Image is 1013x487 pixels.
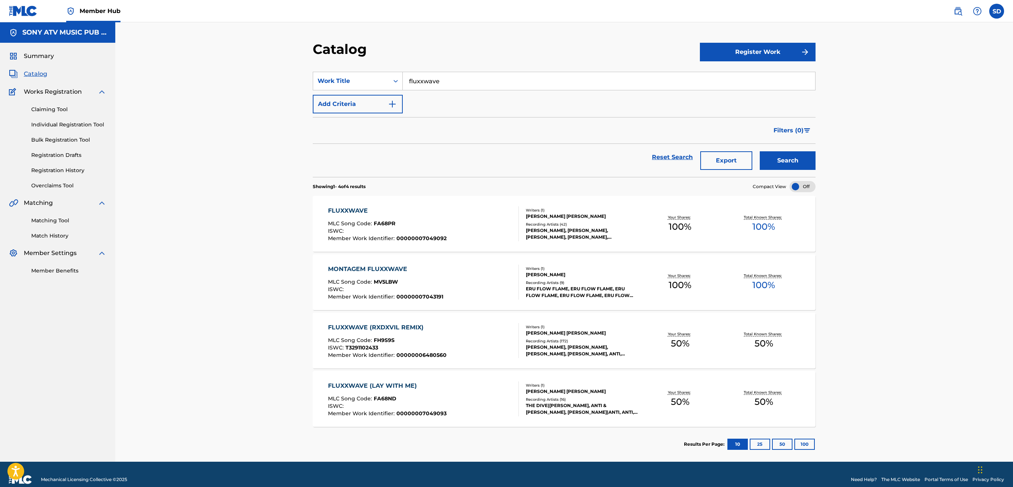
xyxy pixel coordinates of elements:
button: Export [700,151,752,170]
span: ISWC : [328,228,345,234]
a: Claiming Tool [31,106,106,113]
a: FLUXXWAVE (LAY WITH ME)MLC Song Code:FA68NDISWC:Member Work Identifier:00000007049093Writers (1)[... [313,371,816,427]
img: expand [97,249,106,258]
p: Your Shares: [668,273,692,278]
span: Member Work Identifier : [328,235,396,242]
span: MLC Song Code : [328,337,374,344]
a: FLUXXWAVEMLC Song Code:FA68PRISWC:Member Work Identifier:00000007049092Writers (1)[PERSON_NAME] [... [313,196,816,252]
a: Registration History [31,167,106,174]
a: Individual Registration Tool [31,121,106,129]
img: Catalog [9,70,18,78]
span: 100 % [752,278,775,292]
span: MLC Song Code : [328,278,374,285]
img: search [953,7,962,16]
button: 25 [750,439,770,450]
div: [PERSON_NAME] [PERSON_NAME] [526,388,638,395]
span: Member Hub [80,7,120,15]
span: MLC Song Code : [328,220,374,227]
span: 00000006480560 [396,352,447,358]
form: Search Form [313,72,816,177]
span: Mechanical Licensing Collective © 2025 [41,476,127,483]
img: f7272a7cc735f4ea7f67.svg [801,48,810,57]
span: Filters ( 0 ) [774,126,804,135]
span: 50 % [671,395,689,409]
a: Portal Terms of Use [924,476,968,483]
iframe: Resource Center [992,342,1013,401]
button: Add Criteria [313,95,403,113]
div: Recording Artists ( 16 ) [526,397,638,402]
h5: SONY ATV MUSIC PUB LLC [22,28,106,37]
p: Total Known Shares: [744,331,784,337]
img: Works Registration [9,87,19,96]
img: Matching [9,199,18,207]
img: 9d2ae6d4665cec9f34b9.svg [388,100,397,109]
a: Bulk Registration Tool [31,136,106,144]
a: Match History [31,232,106,240]
div: Recording Artists ( 9 ) [526,280,638,286]
span: Summary [24,52,54,61]
a: Overclaims Tool [31,182,106,190]
span: Member Work Identifier : [328,410,396,417]
span: ISWC : [328,286,345,293]
a: Matching Tool [31,217,106,225]
div: [PERSON_NAME] [PERSON_NAME] [526,330,638,336]
span: MLC Song Code : [328,395,374,402]
span: 00000007049093 [396,410,447,417]
iframe: Chat Widget [976,451,1013,487]
div: FLUXXWAVE (RXDXVIL REMIX) [328,323,447,332]
span: 00000007043191 [396,293,443,300]
img: Accounts [9,28,18,37]
span: FH9S9S [374,337,395,344]
div: FLUXXWAVE (LAY WITH ME) [328,381,447,390]
a: FLUXXWAVE (RXDXVIL REMIX)MLC Song Code:FH9S9SISWC:T3291102433Member Work Identifier:0000000648056... [313,313,816,368]
img: expand [97,87,106,96]
img: Top Rightsholder [66,7,75,16]
a: SummarySummary [9,52,54,61]
div: FLUXXWAVE [328,206,447,215]
img: Summary [9,52,18,61]
span: 100 % [669,278,691,292]
img: logo [9,475,32,484]
button: 10 [727,439,748,450]
a: Need Help? [851,476,877,483]
img: help [973,7,982,16]
img: MLC Logo [9,6,38,16]
div: [PERSON_NAME], [PERSON_NAME], [PERSON_NAME], [PERSON_NAME], [PERSON_NAME] [526,227,638,241]
div: Help [970,4,985,19]
span: 50 % [755,395,773,409]
span: MV5LBW [374,278,398,285]
div: Recording Artists ( 42 ) [526,222,638,227]
p: Showing 1 - 4 of 4 results [313,183,366,190]
button: 50 [772,439,792,450]
a: Member Benefits [31,267,106,275]
span: Compact View [753,183,786,190]
div: Writers ( 1 ) [526,324,638,330]
div: Recording Artists ( 172 ) [526,338,638,344]
img: expand [97,199,106,207]
a: MONTAGEM FLUXXWAVEMLC Song Code:MV5LBWISWC:Member Work Identifier:00000007043191Writers (1)[PERSO... [313,254,816,310]
p: Total Known Shares: [744,390,784,395]
p: Your Shares: [668,215,692,220]
p: Your Shares: [668,331,692,337]
div: [PERSON_NAME], [PERSON_NAME], [PERSON_NAME], [PERSON_NAME], ANTI,[PERSON_NAME] [526,344,638,357]
div: Work Title [318,77,385,86]
span: 100 % [669,220,691,233]
span: 50 % [671,337,689,350]
div: THE DIVE|[PERSON_NAME], ANTI & [PERSON_NAME], [PERSON_NAME]|ANTI, ANTI, [PERSON_NAME], [PERSON_NAME] [526,402,638,416]
span: 100 % [752,220,775,233]
a: Privacy Policy [972,476,1004,483]
span: FA68ND [374,395,396,402]
a: CatalogCatalog [9,70,47,78]
span: 00000007049092 [396,235,447,242]
div: [PERSON_NAME] [PERSON_NAME] [526,213,638,220]
img: filter [804,128,810,133]
span: 50 % [755,337,773,350]
div: Writers ( 1 ) [526,207,638,213]
p: Total Known Shares: [744,215,784,220]
div: MONTAGEM FLUXXWAVE [328,265,443,274]
button: Filters (0) [769,121,816,140]
div: [PERSON_NAME] [526,271,638,278]
a: Reset Search [648,149,697,165]
button: Register Work [700,43,816,61]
